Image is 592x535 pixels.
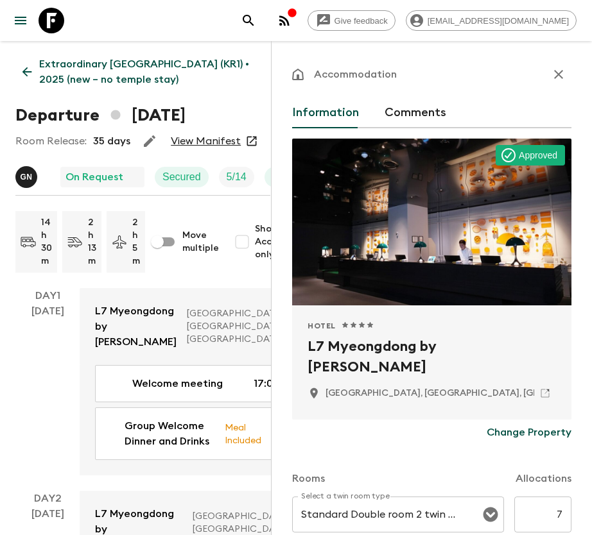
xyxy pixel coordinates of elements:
a: Extraordinary [GEOGRAPHIC_DATA] (KR1) • 2025 (new – no temple stay) [15,51,270,92]
p: Accommodation [314,67,397,82]
p: Day 2 [15,491,80,506]
p: L7 Myeongdong by [PERSON_NAME] [95,303,177,350]
p: 5 / 14 [227,169,247,185]
p: 2 h 5 m [132,216,140,267]
a: Group Welcome Dinner and DrinksMeal Included18:00 - 21:00 [95,407,330,460]
button: search adventures [236,8,261,33]
span: Hotel [308,321,336,331]
span: Give feedback [327,16,395,26]
h1: Departure [DATE] [15,103,186,128]
a: Welcome meeting17:00 - 18:00 [95,365,330,402]
p: 2 h 13 m [88,216,96,267]
p: 35 days [93,133,130,149]
button: Comments [385,98,446,128]
div: [DATE] [31,303,64,475]
p: 14 h 30 m [41,216,52,267]
p: Change Property [487,425,571,440]
p: Extraordinary [GEOGRAPHIC_DATA] (KR1) • 2025 (new – no temple stay) [39,56,263,87]
p: [GEOGRAPHIC_DATA], [GEOGRAPHIC_DATA], [GEOGRAPHIC_DATA] [187,307,285,346]
div: Photo of L7 Myeongdong by LOTTE [292,139,571,305]
h2: L7 Myeongdong by [PERSON_NAME] [308,336,556,377]
p: Approved [519,149,557,162]
p: Welcome meeting [132,376,223,391]
a: L7 Myeongdong by [PERSON_NAME][GEOGRAPHIC_DATA], [GEOGRAPHIC_DATA], [GEOGRAPHIC_DATA]Check-in - 1... [80,288,345,365]
button: GN [15,166,40,188]
span: [EMAIL_ADDRESS][DOMAIN_NAME] [421,16,576,26]
p: Rooms [292,471,325,486]
p: G N [20,172,32,182]
p: Group Welcome Dinner and Drinks [125,418,214,449]
div: [EMAIL_ADDRESS][DOMAIN_NAME] [406,10,577,31]
p: Day 1 [15,288,80,303]
p: Allocations [516,471,571,486]
button: Information [292,98,359,128]
a: Give feedback [308,10,396,31]
p: Secured [162,169,201,185]
div: Secured [155,167,209,187]
button: Open [482,505,500,523]
div: Trip Fill [219,167,254,187]
button: menu [8,8,33,33]
button: Change Property [487,420,571,445]
p: Room Release: [15,133,87,149]
span: Genie Nam [15,170,40,180]
span: Move multiple [182,229,219,255]
span: Show Accommodation only [255,223,329,261]
p: 17:00 - 18:00 [254,376,314,391]
label: Select a twin room type [301,491,390,502]
a: View Manifest [171,135,241,148]
p: On Request [65,169,123,185]
p: Meal Included [225,420,261,447]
